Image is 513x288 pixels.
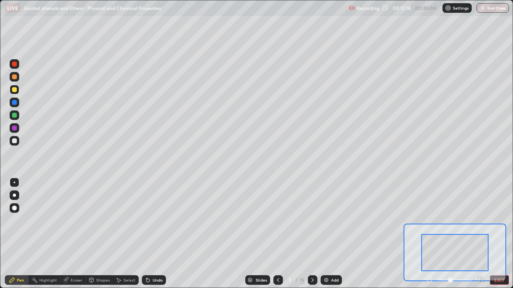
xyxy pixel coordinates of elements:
[453,6,469,10] p: Settings
[286,278,294,282] div: 3
[17,278,24,282] div: Pen
[323,277,329,283] img: add-slide-button
[123,278,135,282] div: Select
[39,278,57,282] div: Highlight
[445,5,451,11] img: class-settings-icons
[357,5,379,11] p: Recording
[256,278,267,282] div: Slides
[296,278,298,282] div: /
[477,3,509,13] button: End Class
[490,275,509,285] button: EXIT
[153,278,163,282] div: Undo
[71,278,83,282] div: Eraser
[349,5,355,11] img: recording.375f2c34.svg
[96,278,110,282] div: Shapes
[300,276,305,284] div: 15
[479,5,486,11] img: end-class-cross
[7,5,18,11] p: LIVE
[24,5,161,11] p: Alcohol phenols and Ethers - Physical and Chemical Properties
[331,278,339,282] div: Add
